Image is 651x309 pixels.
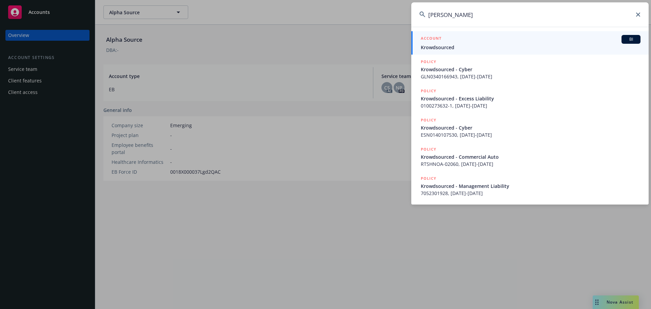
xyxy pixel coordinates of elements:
span: Krowdsourced [421,44,640,51]
a: POLICYKrowdsourced - Management Liability7052301928, [DATE]-[DATE] [411,171,649,200]
span: GLN0340166943, [DATE]-[DATE] [421,73,640,80]
span: ESN0140107530, [DATE]-[DATE] [421,131,640,138]
h5: POLICY [421,117,436,123]
a: ACCOUNTBIKrowdsourced [411,31,649,55]
span: 0100273632-1, [DATE]-[DATE] [421,102,640,109]
span: Krowdsourced - Management Liability [421,182,640,190]
a: POLICYKrowdsourced - CyberGLN0340166943, [DATE]-[DATE] [411,55,649,84]
span: RTSHNOA-02060, [DATE]-[DATE] [421,160,640,168]
span: Krowdsourced - Cyber [421,124,640,131]
h5: POLICY [421,58,436,65]
a: POLICYKrowdsourced - Excess Liability0100273632-1, [DATE]-[DATE] [411,84,649,113]
span: 7052301928, [DATE]-[DATE] [421,190,640,197]
input: Search... [411,2,649,27]
span: Krowdsourced - Excess Liability [421,95,640,102]
span: Krowdsourced - Commercial Auto [421,153,640,160]
h5: POLICY [421,146,436,153]
span: Krowdsourced - Cyber [421,66,640,73]
a: POLICYKrowdsourced - Commercial AutoRTSHNOA-02060, [DATE]-[DATE] [411,142,649,171]
a: POLICYKrowdsourced - CyberESN0140107530, [DATE]-[DATE] [411,113,649,142]
h5: POLICY [421,88,436,94]
span: BI [624,36,638,42]
h5: ACCOUNT [421,35,441,43]
h5: POLICY [421,175,436,182]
